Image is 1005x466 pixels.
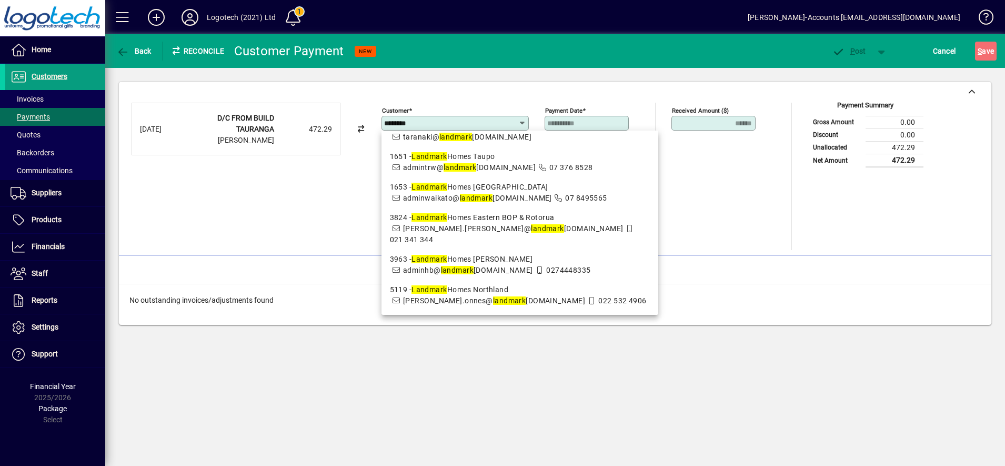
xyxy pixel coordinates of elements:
[850,47,855,55] span: P
[390,235,434,244] span: 021 341 344
[359,48,372,55] span: NEW
[32,296,57,304] span: Reports
[381,250,659,280] mat-option: 3963 - Landmark Homes NAPIER
[390,284,650,295] div: 5119 - Homes Northland
[11,95,44,103] span: Invoices
[411,152,447,161] em: Landmark
[11,166,73,175] span: Communications
[672,107,729,114] mat-label: Received Amount ($)
[116,47,152,55] span: Back
[808,128,866,141] td: Discount
[808,116,866,128] td: Gross Amount
[808,141,866,154] td: Unallocated
[531,224,564,233] em: landmark
[971,2,992,36] a: Knowledge Base
[163,43,226,60] div: Reconcile
[439,133,473,141] em: landmark
[390,151,650,162] div: 1651 - Homes Taupo
[32,242,65,251] span: Financials
[978,43,994,60] span: ave
[808,100,923,116] div: Payment Summary
[32,72,67,81] span: Customers
[38,404,67,413] span: Package
[748,9,960,26] div: [PERSON_NAME]-Accounts [EMAIL_ADDRESS][DOMAIN_NAME]
[11,131,41,139] span: Quotes
[411,255,447,263] em: Landmark
[5,341,105,368] a: Support
[32,350,58,358] span: Support
[808,154,866,167] td: Net Amount
[173,8,207,27] button: Profile
[30,382,76,391] span: Financial Year
[933,43,956,60] span: Cancel
[382,107,409,114] mat-label: Customer
[549,163,593,172] span: 07 376 8528
[411,285,447,294] em: Landmark
[5,108,105,126] a: Payments
[119,284,991,316] div: No outstanding invoices/adjustments found
[234,43,344,60] div: Customer Payment
[390,182,650,193] div: 1653 - Homes [GEOGRAPHIC_DATA]
[5,207,105,233] a: Products
[403,194,552,202] span: adminwaikato@ [DOMAIN_NAME]
[411,213,447,222] em: Landmark
[218,136,274,144] span: [PERSON_NAME]
[832,47,866,55] span: ost
[460,194,493,202] em: landmark
[32,45,51,54] span: Home
[217,114,274,133] strong: D/C FROM BUILD TAURANGA
[5,90,105,108] a: Invoices
[390,212,650,223] div: 3824 - Homes Eastern BOP & Rotorua
[5,144,105,162] a: Backorders
[444,163,477,172] em: landmark
[207,9,276,26] div: Logotech (2021) Ltd
[105,42,163,61] app-page-header-button: Back
[403,163,536,172] span: admintrw@ [DOMAIN_NAME]
[32,189,62,197] span: Suppliers
[32,269,48,277] span: Staff
[32,323,58,331] span: Settings
[5,234,105,260] a: Financials
[381,116,659,147] mat-option: 1650 - Landmark Homes Taranaki
[411,183,447,191] em: Landmark
[403,296,585,305] span: [PERSON_NAME].onnes@ [DOMAIN_NAME]
[381,208,659,250] mat-option: 3824 - Landmark Homes Eastern BOP & Rotorua
[5,37,105,63] a: Home
[975,42,997,61] button: Save
[11,148,54,157] span: Backorders
[930,42,959,61] button: Cancel
[546,266,590,274] span: 0274448335
[5,162,105,180] a: Communications
[114,42,154,61] button: Back
[403,224,623,233] span: [PERSON_NAME].[PERSON_NAME]@ [DOMAIN_NAME]
[32,215,62,224] span: Products
[808,103,923,168] app-page-summary-card: Payment Summary
[5,180,105,206] a: Suppliers
[140,124,182,135] div: [DATE]
[598,296,646,305] span: 022 532 4906
[5,314,105,341] a: Settings
[565,194,607,202] span: 07 8495565
[139,8,173,27] button: Add
[390,254,650,265] div: 3963 - Homes [PERSON_NAME]
[5,126,105,144] a: Quotes
[5,261,105,287] a: Staff
[381,280,659,311] mat-option: 5119 - Landmark Homes Northland
[11,113,50,121] span: Payments
[827,42,871,61] button: Post
[381,177,659,208] mat-option: 1653 - Landmark Homes Waikato
[279,124,332,135] div: 472.29
[978,47,982,55] span: S
[5,287,105,314] a: Reports
[441,266,474,274] em: landmark
[545,107,582,114] mat-label: Payment Date
[866,128,923,141] td: 0.00
[866,116,923,128] td: 0.00
[403,266,533,274] span: adminhb@ [DOMAIN_NAME]
[403,133,531,141] span: taranaki@ [DOMAIN_NAME]
[381,147,659,177] mat-option: 1651 - Landmark Homes Taupo
[866,154,923,167] td: 472.29
[493,296,526,305] em: landmark
[866,141,923,154] td: 472.29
